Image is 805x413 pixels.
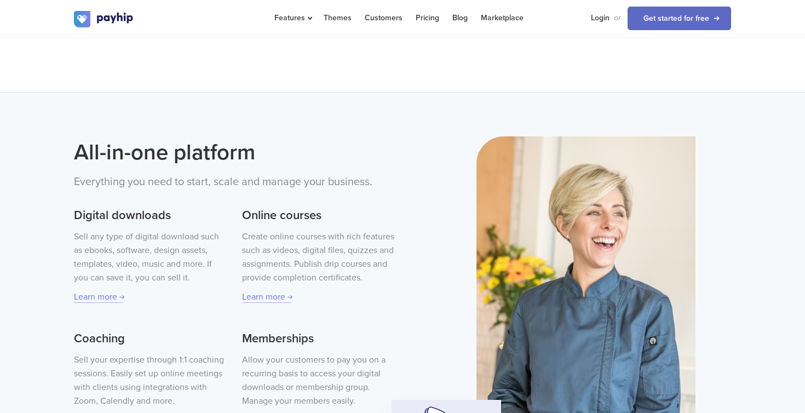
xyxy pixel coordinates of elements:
[242,353,394,408] p: Allow your customers to pay you on a recurring basis to access your digital downloads or membersh...
[242,291,291,303] a: Learn more
[74,230,226,285] p: Sell any type of digital download such as ebooks, software, design assets, templates, video, musi...
[74,291,123,303] a: Learn more
[242,230,394,285] p: Create online courses with rich features such as videos, digital files, quizzes and assignments. ...
[74,330,226,348] h3: Coaching
[74,136,394,168] h2: All-in-one platform
[628,7,731,30] a: Get started for free
[74,11,134,27] img: logo.svg
[74,207,226,225] h3: Digital downloads
[242,207,394,225] h3: Online courses
[274,13,311,22] span: Features
[242,330,394,348] h3: Memberships
[74,353,226,408] p: Sell your expertise through 1:1 coaching sessions. Easily set up online meetings with clients usi...
[74,174,394,191] p: Everything you need to start, scale and manage your business.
